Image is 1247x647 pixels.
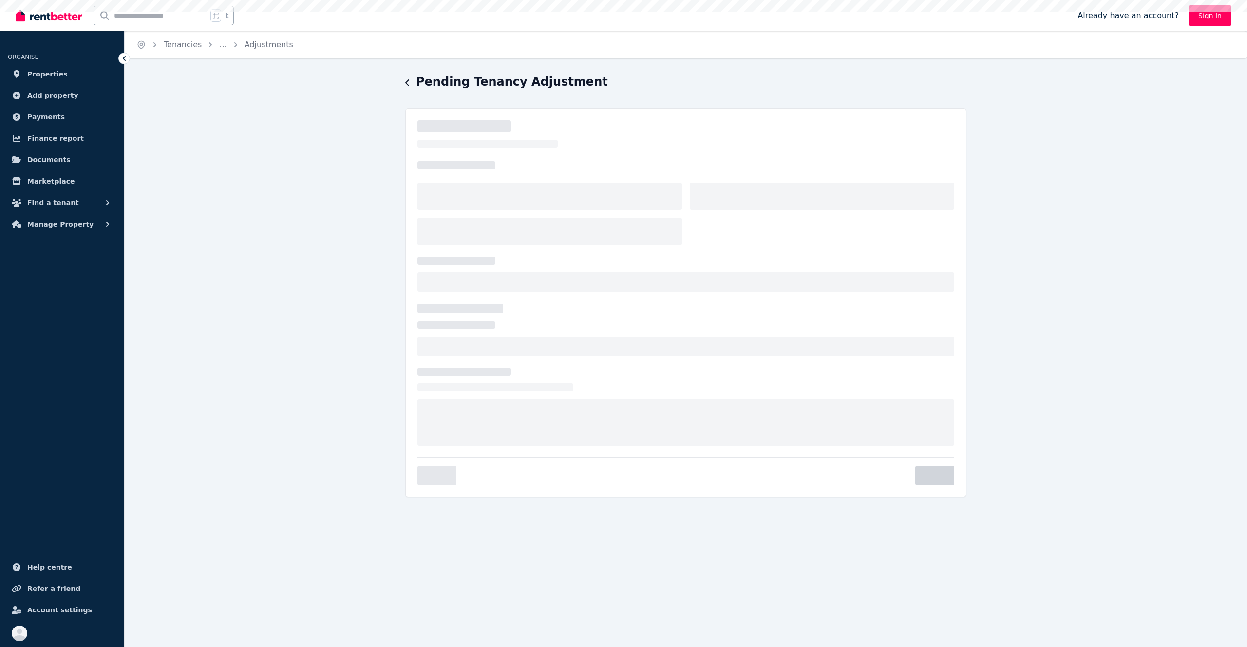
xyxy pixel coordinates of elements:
[8,214,116,234] button: Manage Property
[8,171,116,191] a: Marketplace
[8,64,116,84] a: Properties
[8,129,116,148] a: Finance report
[8,150,116,170] a: Documents
[27,218,94,230] span: Manage Property
[16,8,82,23] img: RentBetter
[8,557,116,577] a: Help centre
[8,579,116,598] a: Refer a friend
[27,154,71,166] span: Documents
[8,600,116,620] a: Account settings
[8,86,116,105] a: Add property
[27,604,92,616] span: Account settings
[164,40,202,49] a: Tenancies
[8,107,116,127] a: Payments
[27,68,68,80] span: Properties
[1077,10,1179,21] span: Already have an account?
[27,133,84,144] span: Finance report
[245,40,293,49] a: Adjustments
[27,583,80,594] span: Refer a friend
[125,31,305,58] nav: Breadcrumb
[27,90,78,101] span: Add property
[27,111,65,123] span: Payments
[225,12,228,19] span: k
[8,193,116,212] button: Find a tenant
[1189,5,1231,26] a: Sign In
[27,561,72,573] span: Help centre
[27,197,79,209] span: Find a tenant
[27,175,75,187] span: Marketplace
[8,54,38,60] span: ORGANISE
[219,40,227,49] a: ...
[416,74,608,90] h1: Pending Tenancy Adjustment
